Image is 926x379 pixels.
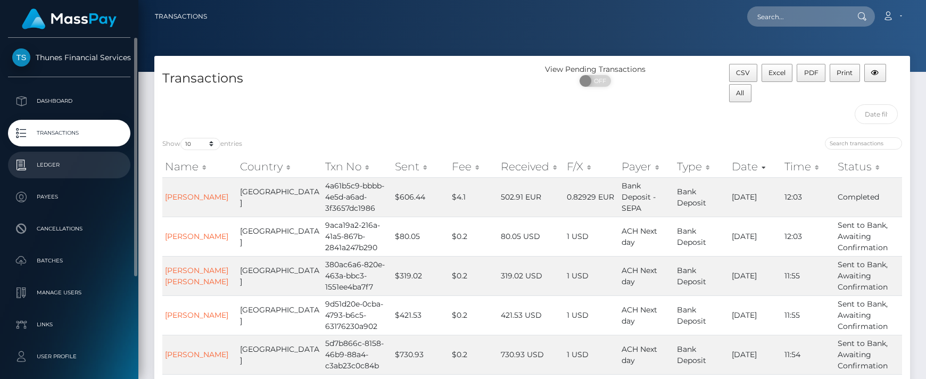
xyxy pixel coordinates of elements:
a: [PERSON_NAME] [165,232,228,241]
th: F/X: activate to sort column ascending [564,156,619,177]
button: Excel [762,64,793,82]
a: Payees [8,184,130,210]
a: Dashboard [8,88,130,114]
a: Batches [8,248,130,274]
a: Manage Users [8,279,130,306]
img: Thunes Financial Services [12,48,30,67]
label: Show entries [162,138,242,150]
span: Thunes Financial Services [8,53,130,62]
td: 730.93 USD [498,335,565,374]
td: [DATE] [729,256,782,295]
td: 11:54 [782,335,835,374]
td: 319.02 USD [498,256,565,295]
span: OFF [585,75,612,87]
td: 1 USD [564,217,619,256]
p: Payees [12,189,126,205]
input: Search transactions [825,137,902,150]
td: [DATE] [729,177,782,217]
td: 4a61b5c9-bbbb-4e5d-a6ad-3f3657dc1986 [323,177,392,217]
input: Search... [747,6,847,27]
a: [PERSON_NAME] [PERSON_NAME] [165,266,228,286]
span: Bank Deposit - SEPA [622,181,656,213]
td: $319.02 [392,256,449,295]
input: Date filter [855,104,898,124]
td: Sent to Bank, Awaiting Confirmation [835,295,902,335]
span: Print [837,69,853,77]
td: 1 USD [564,295,619,335]
button: Column visibility [864,64,886,82]
td: Completed [835,177,902,217]
th: Fee: activate to sort column ascending [449,156,498,177]
td: $0.2 [449,295,498,335]
td: $730.93 [392,335,449,374]
td: 12:03 [782,177,835,217]
th: Status: activate to sort column ascending [835,156,902,177]
td: [GEOGRAPHIC_DATA] [237,177,323,217]
img: MassPay Logo [22,9,117,29]
td: Bank Deposit [674,256,729,295]
td: Bank Deposit [674,217,729,256]
span: ACH Next day [622,226,657,247]
td: 11:55 [782,295,835,335]
a: [PERSON_NAME] [165,350,228,359]
button: Print [830,64,860,82]
td: $606.44 [392,177,449,217]
th: Txn No: activate to sort column ascending [323,156,392,177]
a: Ledger [8,152,130,178]
td: Sent to Bank, Awaiting Confirmation [835,217,902,256]
td: $421.53 [392,295,449,335]
td: [GEOGRAPHIC_DATA] [237,335,323,374]
td: $0.2 [449,217,498,256]
td: 1 USD [564,256,619,295]
button: CSV [729,64,757,82]
p: Links [12,317,126,333]
th: Name: activate to sort column ascending [162,156,237,177]
th: Type: activate to sort column ascending [674,156,729,177]
td: $0.2 [449,256,498,295]
a: [PERSON_NAME] [165,192,228,202]
td: [GEOGRAPHIC_DATA] [237,217,323,256]
td: Bank Deposit [674,295,729,335]
a: Links [8,311,130,338]
td: $80.05 [392,217,449,256]
th: Received: activate to sort column ascending [498,156,565,177]
td: [DATE] [729,295,782,335]
td: 1 USD [564,335,619,374]
p: Batches [12,253,126,269]
td: [GEOGRAPHIC_DATA] [237,295,323,335]
td: Bank Deposit [674,335,729,374]
td: 9d51d20e-0cba-4793-b6c5-63176230a902 [323,295,392,335]
td: [GEOGRAPHIC_DATA] [237,256,323,295]
span: ACH Next day [622,305,657,326]
span: ACH Next day [622,266,657,286]
td: Bank Deposit [674,177,729,217]
th: Country: activate to sort column ascending [237,156,323,177]
span: Excel [768,69,786,77]
p: Manage Users [12,285,126,301]
td: 9aca19a2-216a-41a5-867b-2841a247b290 [323,217,392,256]
div: View Pending Transactions [532,64,658,75]
td: $0.2 [449,335,498,374]
td: 421.53 USD [498,295,565,335]
select: Showentries [180,138,220,150]
th: Sent: activate to sort column ascending [392,156,449,177]
span: PDF [804,69,818,77]
td: Sent to Bank, Awaiting Confirmation [835,256,902,295]
button: All [729,84,751,102]
a: Cancellations [8,216,130,242]
p: User Profile [12,349,126,365]
td: [DATE] [729,217,782,256]
th: Date: activate to sort column ascending [729,156,782,177]
a: Transactions [155,5,207,28]
span: CSV [736,69,750,77]
td: 5d7b866c-8158-46b9-88a4-c3ab23c0c84b [323,335,392,374]
td: Sent to Bank, Awaiting Confirmation [835,335,902,374]
a: [PERSON_NAME] [165,310,228,320]
td: 0.82929 EUR [564,177,619,217]
th: Payer: activate to sort column ascending [619,156,674,177]
td: 80.05 USD [498,217,565,256]
td: 12:03 [782,217,835,256]
h4: Transactions [162,69,524,88]
p: Ledger [12,157,126,173]
td: [DATE] [729,335,782,374]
